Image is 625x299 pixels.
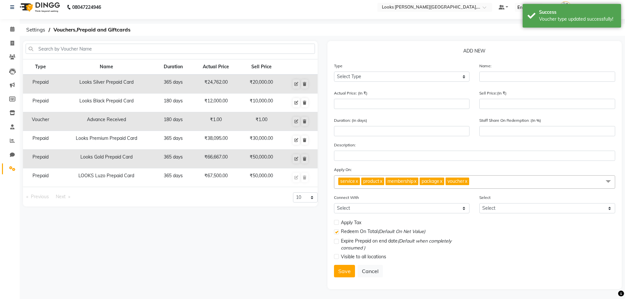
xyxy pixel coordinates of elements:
td: ₹38,095.00 [192,131,240,150]
a: x [464,178,467,184]
td: Looks Black Prepaid Card [58,94,155,112]
td: 180 days [155,94,192,112]
td: 365 days [155,131,192,150]
span: package [422,178,439,184]
a: x [355,178,358,184]
td: 365 days [155,168,192,187]
span: voucher [448,178,464,184]
td: Prepaid [23,131,58,150]
td: LOOKS Luzo Prepaid Card [58,168,155,187]
span: Redeem On Total [341,228,425,236]
td: ₹24,762.00 [192,75,240,94]
th: Sell Price [240,59,283,75]
span: service [340,178,355,184]
input: Search by Voucher Name [26,44,315,54]
td: ₹67,500.00 [192,168,240,187]
span: Settings [23,24,49,36]
p: ADD NEW [334,48,615,57]
div: Success [539,9,616,16]
td: 365 days [155,150,192,168]
td: Prepaid [23,75,58,94]
span: product [363,178,379,184]
a: x [439,178,442,184]
span: Expire Prepaid on end date [341,238,470,251]
th: Type [23,59,58,75]
td: Prepaid [23,150,58,168]
td: ₹50,000.00 [240,168,283,187]
span: membership [387,178,413,184]
td: ₹20,000.00 [240,75,283,94]
a: x [379,178,382,184]
span: Next [56,194,66,200]
td: Looks Premium Prepaid Card [58,131,155,150]
button: Cancel [358,265,383,277]
label: Actual Price: (In ₹) [334,90,367,96]
td: Prepaid [23,168,58,187]
span: Visible to all locations [341,253,386,260]
td: 365 days [155,75,192,94]
label: Staff Share On Redemption :(In %) [479,117,541,123]
span: (Default On Net Value) [378,228,425,234]
label: Apply On: [334,167,352,173]
td: ₹12,000.00 [192,94,240,112]
th: Duration [155,59,192,75]
button: Save [334,265,355,277]
label: Connect With [334,195,359,201]
img: Ashish Chaurasia [560,1,571,13]
label: Duration: (in days) [334,117,367,123]
td: ₹1.00 [240,112,283,131]
td: ₹30,000.00 [240,131,283,150]
label: Type [334,63,343,69]
td: ₹10,000.00 [240,94,283,112]
th: Actual Price [192,59,240,75]
td: Prepaid [23,94,58,112]
td: ₹66,667.00 [192,150,240,168]
label: Sell Price:(In ₹) [479,90,507,96]
span: Previous [31,194,49,200]
a: x [413,178,416,184]
label: Description: [334,142,356,148]
label: Select [479,195,490,201]
td: Looks Gold Prepaid Card [58,150,155,168]
td: ₹1.00 [192,112,240,131]
span: (Default when completely consumed ) [341,238,451,251]
label: Name: [479,63,491,69]
th: Name [58,59,155,75]
span: Apply Tax [341,219,361,226]
td: Voucher [23,112,58,131]
td: Advance Received [58,112,155,131]
td: 180 days [155,112,192,131]
div: Voucher type updated successfully! [539,16,616,23]
span: Vouchers,Prepaid and Giftcards [50,24,134,36]
nav: Pagination [23,192,165,201]
td: ₹50,000.00 [240,150,283,168]
td: Looks Silver Prepaid Card [58,75,155,94]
